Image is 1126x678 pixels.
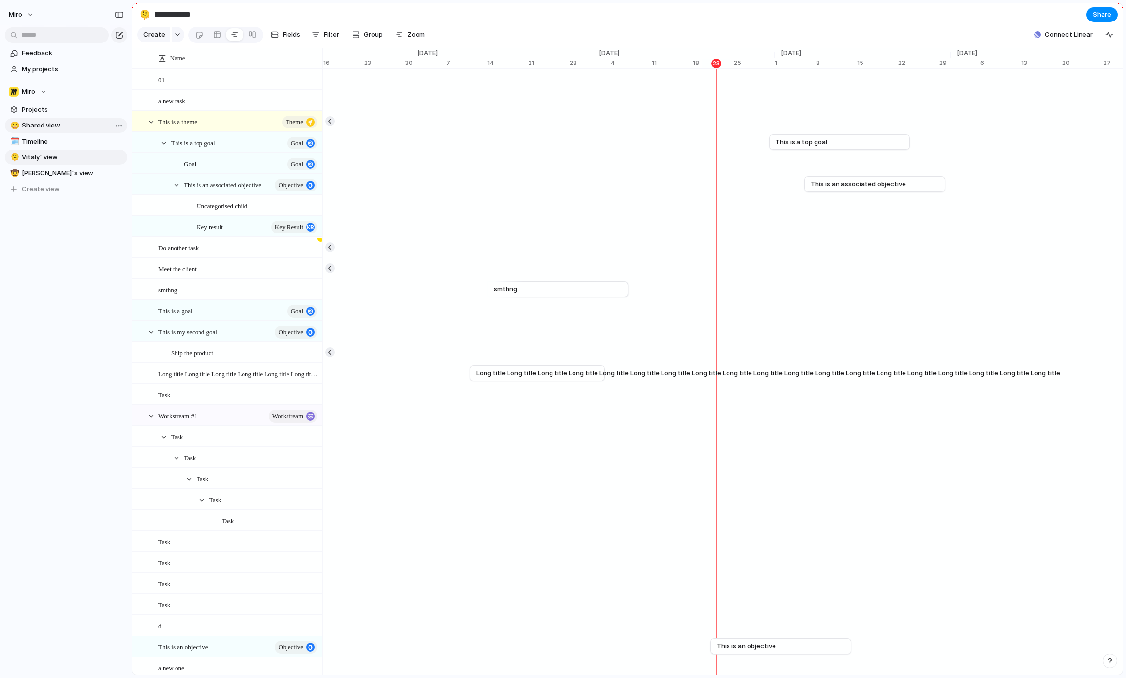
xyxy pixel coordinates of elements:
button: objective [275,179,317,191]
span: key result [275,220,303,234]
span: Task [158,557,170,568]
button: miro [4,7,39,22]
span: [PERSON_NAME]'s view [22,169,124,178]
button: Connect Linear [1030,27,1097,42]
span: Long title Long title Long title Long title Long title Long title Long title Long title Long titl... [476,368,1060,378]
div: 16 [323,59,364,67]
a: 😄Shared view [5,118,127,133]
div: 22 [898,59,939,67]
span: This is a theme [158,116,197,127]
div: 23 [364,59,405,67]
span: [DATE] [411,48,443,58]
span: 01 [158,74,165,85]
div: 7 [446,59,487,67]
span: [DATE] [593,48,625,58]
div: 18 [693,59,734,67]
button: Share [1086,7,1118,22]
div: 15 [857,59,898,67]
span: Ship the product [171,347,213,358]
button: 🫠 [137,7,153,22]
button: goal [287,158,317,170]
span: Task [158,578,170,589]
button: theme [282,116,317,128]
div: 🫠 [10,152,17,163]
a: My projects [5,62,127,77]
span: objective [278,325,303,339]
span: Projects [22,105,124,115]
span: Group [364,30,383,40]
button: 🤠 [9,169,19,178]
span: Goal [184,158,196,169]
div: 14 [487,59,529,67]
span: smthng [158,284,177,295]
div: 🤠 [10,168,17,179]
div: 🫠 [139,8,150,21]
button: workstream [269,410,317,423]
span: goal [291,304,303,318]
span: goal [291,157,303,171]
button: Create [137,27,170,42]
div: 23 [711,59,721,68]
span: Key result [197,221,223,232]
div: 30 [405,59,413,67]
span: [DATE] [951,48,983,58]
button: goal [287,137,317,149]
button: 🫠 [9,152,19,162]
span: This is a top goal [775,137,827,147]
span: This is an associated objective [184,179,261,190]
span: Filter [324,30,339,40]
div: 13 [1021,59,1062,67]
div: 4 [611,59,652,67]
span: Task [171,431,183,442]
div: 8 [816,59,857,67]
span: Task [158,599,170,610]
button: objective [275,641,317,654]
span: Create [143,30,165,40]
div: 28 [570,59,593,67]
div: 😄 [10,120,17,131]
span: d [158,620,162,631]
div: 25 [734,59,775,67]
span: This is a goal [158,305,193,316]
a: 🤠[PERSON_NAME]'s view [5,166,127,181]
button: Group [347,27,388,42]
span: a new one [158,662,184,673]
a: This is an associated objective [811,177,939,191]
button: Filter [308,27,343,42]
button: Zoom [392,27,429,42]
span: Do another task [158,242,199,253]
span: Connect Linear [1045,30,1093,40]
button: Fields [267,27,304,42]
span: objective [278,640,303,654]
span: goal [291,136,303,150]
a: This is a top goal [775,135,904,149]
span: workstream [272,409,303,423]
span: Zoom [407,30,425,40]
span: This is an objective [158,641,208,652]
span: This is my second goal [158,326,217,337]
span: Task [209,494,221,505]
span: miro [9,10,22,20]
a: Feedback [5,46,127,61]
a: Long title Long title Long title Long title Long title Long title Long title Long title Long titl... [476,366,598,381]
span: Task [222,515,234,526]
span: Fields [283,30,300,40]
div: 6 [980,59,1021,67]
span: Feedback [22,48,124,58]
span: Task [197,473,208,484]
a: 🫠Vitaly' view [5,150,127,165]
span: theme [286,115,303,129]
div: 20 [1062,59,1104,67]
span: a new task [158,95,185,106]
span: Vitaly' view [22,152,124,162]
div: 🗓️Timeline [5,134,127,149]
a: Projects [5,103,127,117]
button: objective [275,326,317,339]
button: Create view [5,182,127,196]
a: This is an objective [717,639,845,654]
a: smthng [494,282,622,297]
div: 21 [529,59,570,67]
span: This is an associated objective [811,179,906,189]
